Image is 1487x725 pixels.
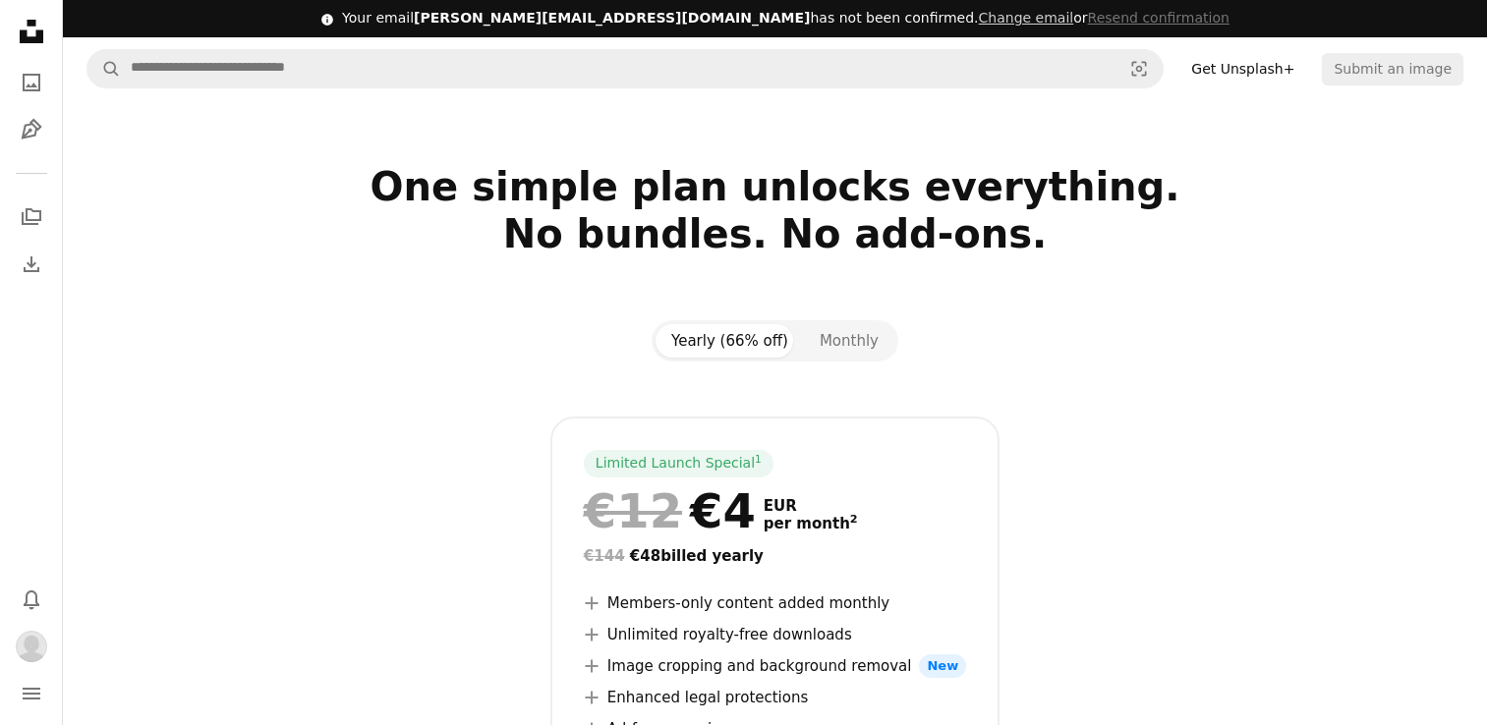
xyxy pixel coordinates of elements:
[804,324,894,358] button: Monthly
[584,544,966,568] div: €48 billed yearly
[87,50,121,87] button: Search Unsplash
[755,453,762,465] sup: 1
[86,49,1164,88] form: Find visuals sitewide
[846,515,862,532] a: 2
[584,547,625,565] span: €144
[584,591,966,615] li: Members-only content added monthly
[143,163,1408,305] h2: One simple plan unlocks everything. No bundles. No add-ons.
[1088,9,1230,28] button: Resend confirmation
[656,324,804,358] button: Yearly (66% off)
[764,497,858,515] span: EUR
[12,12,51,55] a: Home — Unsplash
[342,9,1230,28] div: Your email has not been confirmed.
[584,654,966,678] li: Image cropping and background removal
[764,515,858,532] span: per month
[850,513,858,526] sup: 2
[12,197,51,237] a: Collections
[414,10,810,26] span: [PERSON_NAME][EMAIL_ADDRESS][DOMAIN_NAME]
[12,580,51,619] button: Notifications
[751,454,766,474] a: 1
[584,485,756,536] div: €4
[1115,50,1163,87] button: Visual search
[584,450,773,477] div: Limited Launch Special
[12,245,51,284] a: Download History
[584,623,966,646] li: Unlimited royalty-free downloads
[979,10,1230,26] span: or
[12,110,51,149] a: Illustrations
[1179,53,1306,84] a: Get Unsplash+
[12,674,51,713] button: Menu
[584,485,682,536] span: €12
[1322,53,1463,84] button: Submit an image
[584,686,966,709] li: Enhanced legal protections
[16,631,47,662] img: Avatar of user Nik Ciani
[12,63,51,102] a: Photos
[12,627,51,666] button: Profile
[919,654,966,678] span: New
[979,10,1074,26] a: Change email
